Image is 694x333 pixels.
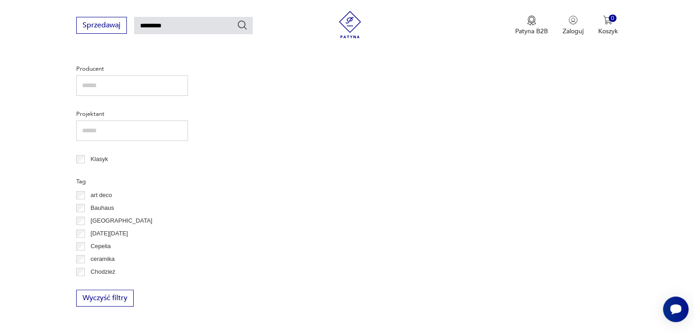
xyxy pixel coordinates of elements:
[91,229,128,239] p: [DATE][DATE]
[336,11,364,38] img: Patyna - sklep z meblami i dekoracjami vintage
[76,290,134,307] button: Wyczyść filtry
[91,216,152,226] p: [GEOGRAPHIC_DATA]
[515,27,548,36] p: Patyna B2B
[91,154,108,164] p: Klasyk
[563,16,584,36] button: Zaloguj
[603,16,612,25] img: Ikona koszyka
[663,297,689,322] iframe: Smartsupp widget button
[91,280,114,290] p: Ćmielów
[91,254,115,264] p: ceramika
[569,16,578,25] img: Ikonka użytkownika
[515,16,548,36] a: Ikona medaluPatyna B2B
[76,64,188,74] p: Producent
[91,190,112,200] p: art deco
[563,27,584,36] p: Zaloguj
[76,177,188,187] p: Tag
[515,16,548,36] button: Patyna B2B
[91,267,115,277] p: Chodzież
[76,17,127,34] button: Sprzedawaj
[76,23,127,29] a: Sprzedawaj
[237,20,248,31] button: Szukaj
[91,203,114,213] p: Bauhaus
[76,109,188,119] p: Projektant
[598,27,618,36] p: Koszyk
[91,241,111,251] p: Cepelia
[527,16,536,26] img: Ikona medalu
[598,16,618,36] button: 0Koszyk
[609,15,616,22] div: 0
